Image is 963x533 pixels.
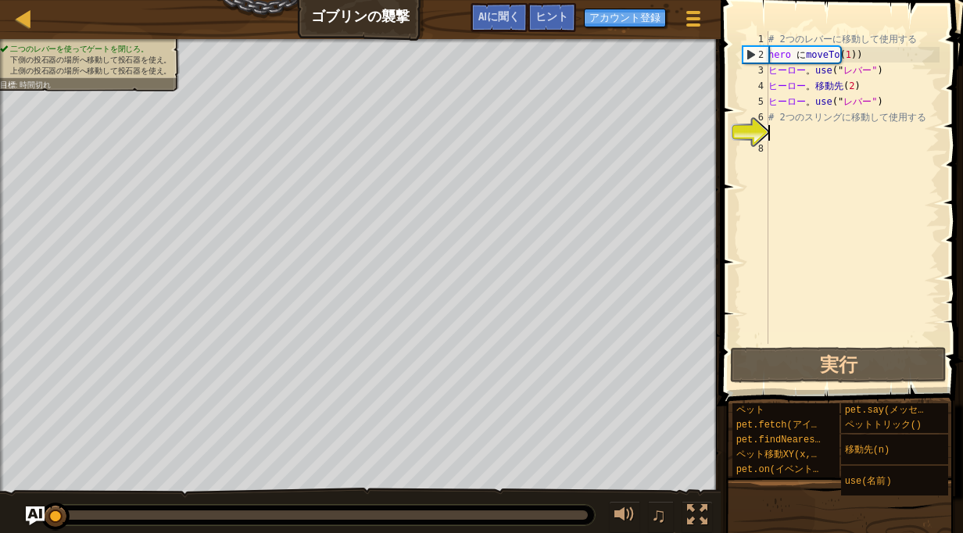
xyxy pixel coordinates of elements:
[736,435,894,445] span: pet.findNearestByType(タイプ)
[16,80,20,89] span: :
[26,506,45,525] button: AIに聞く
[20,80,50,89] span: 時間切れ
[758,65,764,76] font: 3
[648,501,675,533] button: ♫
[10,45,148,53] span: 二つのレバーを使ってゲートを閉じろ。
[736,420,836,431] span: pet.fetch(アイテム)
[10,55,171,64] span: 下側の投石器の場所へ移動して投石器を使え。
[758,96,764,107] font: 5
[736,405,764,416] span: ペット
[682,501,713,533] button: Toggle fullscreen
[758,49,764,60] font: 2
[758,143,764,154] font: 8
[10,66,171,75] span: 上側の投石器の場所へ移動して投石器を使え。
[845,476,892,487] span: use(名前)
[584,9,666,27] button: アカウント登録
[730,347,947,383] button: 実行
[758,112,764,123] font: 6
[609,501,640,533] button: 音量を調整する
[478,9,520,23] span: AIに聞く
[651,503,667,527] span: ♫
[758,34,764,45] font: 1
[535,9,568,23] span: ヒント
[845,445,890,456] span: 移動先(n)
[736,464,894,475] span: pet.on(イベントタイプ、ハンドラ)
[845,420,922,431] span: ペットトリック()
[845,405,943,416] span: pet.say(メッセージ)
[471,3,528,32] button: AIに聞く
[674,3,713,40] button: ゲームメニューを見る
[758,80,764,91] font: 4
[736,449,829,460] span: ペット移動XY(x, y)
